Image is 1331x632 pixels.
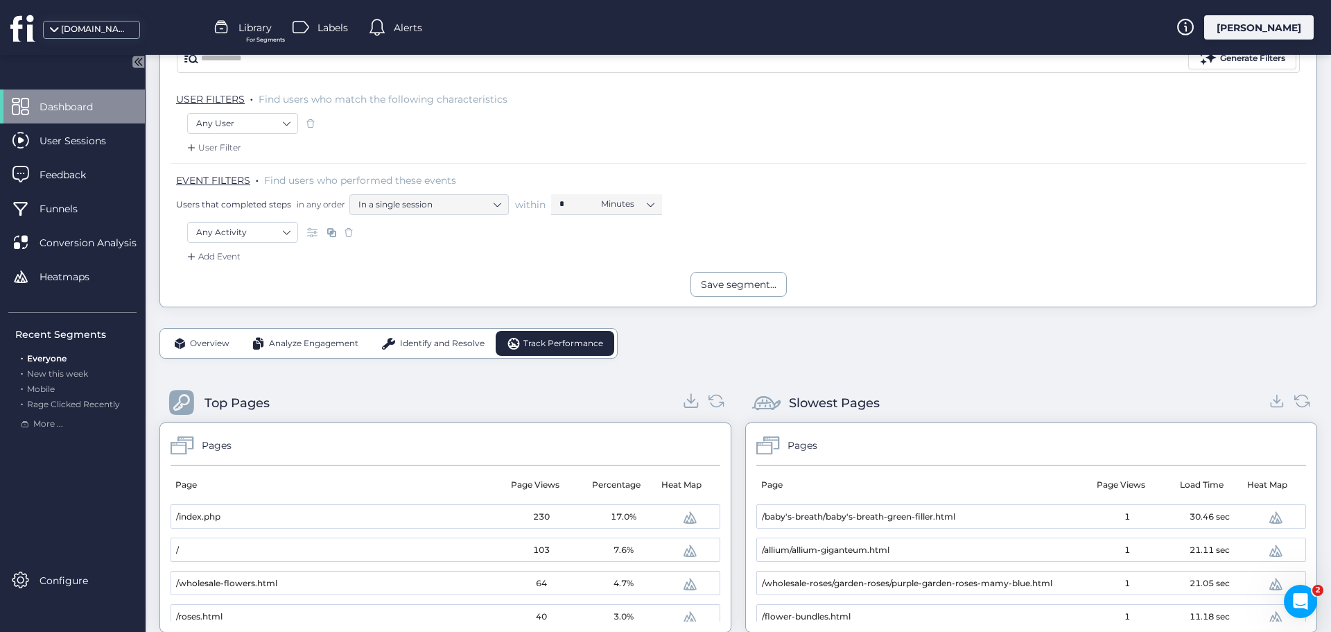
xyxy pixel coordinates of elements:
[789,393,880,413] div: Slowest Pages
[358,194,500,215] nz-select-item: In a single session
[614,610,634,624] span: 3.0%
[246,35,285,44] span: For Segments
[614,544,634,557] span: 7.6%
[256,171,259,185] span: .
[264,174,456,187] span: Find users who performed these events
[27,368,88,379] span: New this week
[205,393,270,413] div: Top Pages
[176,610,223,624] span: /roses.html
[575,466,656,504] mat-header-cell: Percentage
[176,174,250,187] span: EVENT FILTERS
[614,577,634,590] span: 4.7%
[1190,577,1230,590] span: 21.05 sec
[21,350,23,364] span: .
[533,511,550,524] span: 230
[611,511,636,524] span: 17.0%
[523,337,603,350] span: Track Performance
[1124,544,1130,557] span: 1
[27,384,55,394] span: Mobile
[176,511,220,524] span: /index.php
[184,141,241,155] div: User Filter
[33,418,63,431] span: More ...
[40,133,127,148] span: User Sessions
[21,366,23,379] span: .
[176,198,291,210] span: Users that completed steps
[21,396,23,409] span: .
[701,277,776,292] div: Save segment...
[21,381,23,394] span: .
[601,194,654,214] nz-select-item: Minutes
[196,222,289,243] nz-select-item: Any Activity
[184,250,241,264] div: Add Event
[15,327,137,342] div: Recent Segments
[515,198,546,212] span: within
[176,93,245,105] span: USER FILTERS
[40,269,110,284] span: Heatmaps
[762,577,1052,590] span: /wholesale-roses/garden-roses/purple-garden-roses-mamy-blue.html
[176,544,179,557] span: /
[294,198,345,210] span: in any order
[61,23,130,36] div: [DOMAIN_NAME]
[1161,466,1242,504] mat-header-cell: Load Time
[171,466,494,504] mat-header-cell: Page
[1124,577,1130,590] span: 1
[190,337,229,350] span: Overview
[1190,610,1230,624] span: 11.18 sec
[1190,511,1230,524] span: 30.46 sec
[1204,15,1314,40] div: [PERSON_NAME]
[1284,585,1317,618] iframe: Intercom live chat
[176,577,277,590] span: /wholesale-flowers.html
[536,577,547,590] span: 64
[762,610,851,624] span: /flower-bundles.html
[238,20,272,35] span: Library
[250,90,253,104] span: .
[317,20,348,35] span: Labels
[656,466,711,504] mat-header-cell: Heat Map
[788,438,817,453] div: Pages
[27,353,67,364] span: Everyone
[40,573,109,588] span: Configure
[400,337,485,350] span: Identify and Resolve
[40,201,98,216] span: Funnels
[196,113,289,134] nz-select-item: Any User
[1220,52,1285,65] div: Generate Filters
[762,511,955,524] span: /baby's-breath/baby's-breath-green-filler.html
[259,93,507,105] span: Find users who match the following characteristics
[1312,585,1323,596] span: 2
[40,99,114,114] span: Dashboard
[494,466,575,504] mat-header-cell: Page Views
[394,20,422,35] span: Alerts
[762,544,889,557] span: /allium/allium-giganteum.html
[1190,544,1230,557] span: 21.11 sec
[27,399,120,409] span: Rage Clicked Recently
[269,337,358,350] span: Analyze Engagement
[1242,466,1296,504] mat-header-cell: Heat Map
[40,167,107,182] span: Feedback
[40,235,157,250] span: Conversion Analysis
[1188,49,1296,69] button: Generate Filters
[756,466,1080,504] mat-header-cell: Page
[202,438,232,453] div: Pages
[1124,610,1130,624] span: 1
[533,544,550,557] span: 103
[536,610,547,624] span: 40
[1080,466,1161,504] mat-header-cell: Page Views
[1124,511,1130,524] span: 1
